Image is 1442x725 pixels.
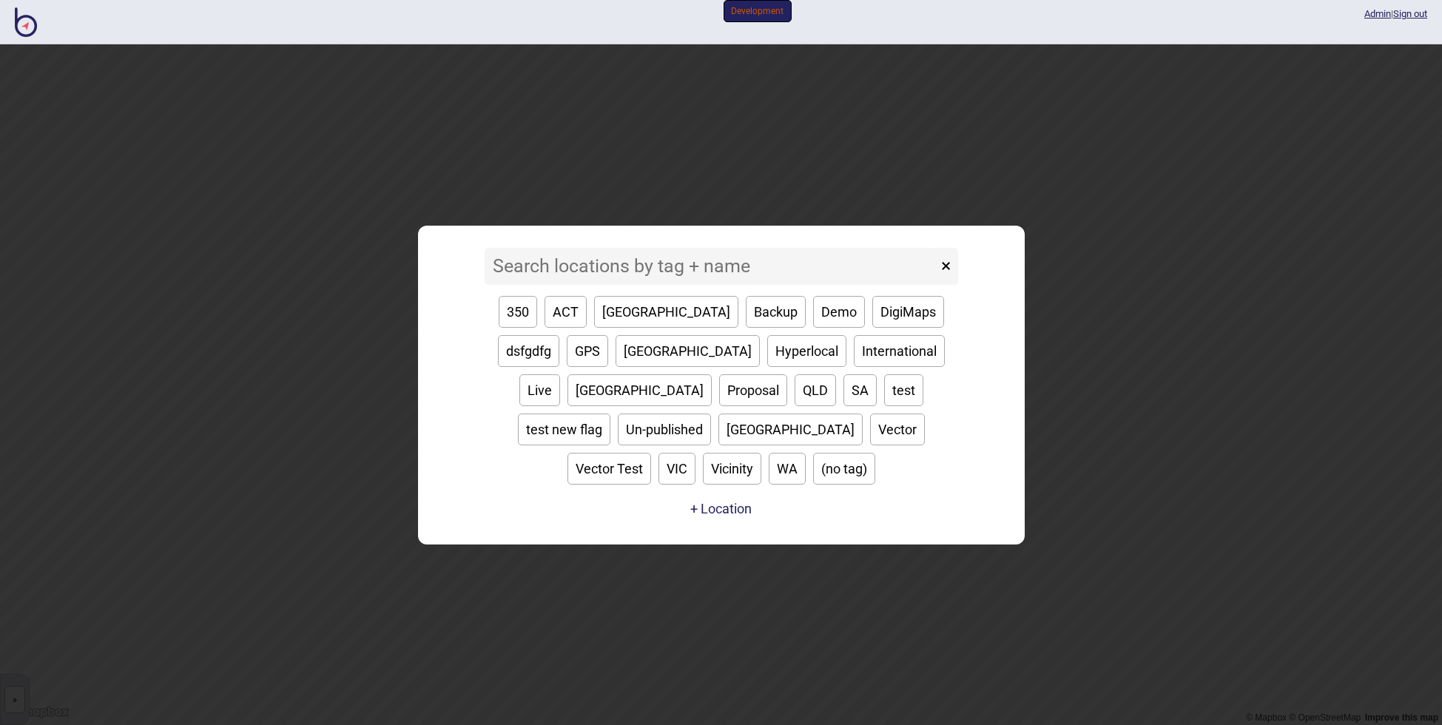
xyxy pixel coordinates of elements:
button: VIC [658,453,695,485]
button: 350 [499,296,537,328]
button: International [854,335,945,367]
a: Admin [1364,8,1391,19]
button: + Location [690,501,752,516]
button: QLD [795,374,836,406]
button: GPS [567,335,608,367]
button: Proposal [719,374,787,406]
button: × [934,248,958,285]
button: Hyperlocal [767,335,846,367]
img: BindiMaps CMS [15,7,37,37]
button: WA [769,453,806,485]
button: Backup [746,296,806,328]
button: SA [843,374,877,406]
button: ACT [545,296,587,328]
button: Live [519,374,560,406]
button: [GEOGRAPHIC_DATA] [718,414,863,445]
button: DigiMaps [872,296,944,328]
button: Vicinity [703,453,761,485]
button: test [884,374,923,406]
button: Demo [813,296,865,328]
button: Vector [870,414,925,445]
span: | [1364,8,1393,19]
button: [GEOGRAPHIC_DATA] [616,335,760,367]
a: + Location [687,496,755,522]
button: [GEOGRAPHIC_DATA] [594,296,738,328]
button: (no tag) [813,453,875,485]
button: dsfgdfg [498,335,559,367]
button: Sign out [1393,8,1427,19]
button: [GEOGRAPHIC_DATA] [567,374,712,406]
button: Un-published [618,414,711,445]
input: Search locations by tag + name [485,248,937,285]
button: test new flag [518,414,610,445]
button: Vector Test [567,453,651,485]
